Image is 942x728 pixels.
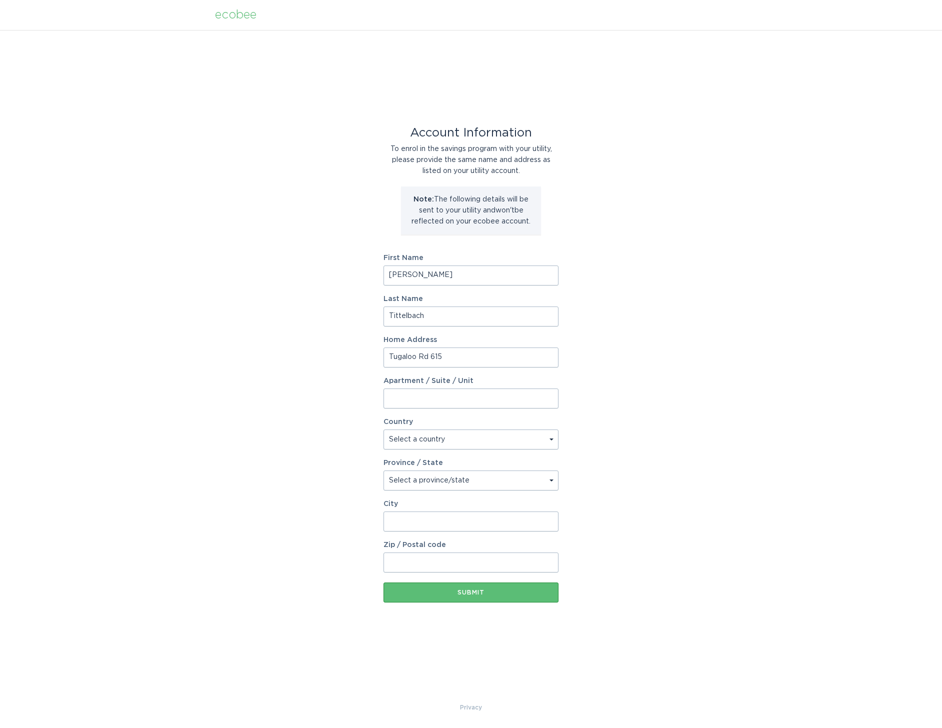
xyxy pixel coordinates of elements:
a: Privacy Policy & Terms of Use [460,702,482,713]
label: City [383,500,558,507]
strong: Note: [413,196,434,203]
label: Country [383,418,413,425]
label: Last Name [383,295,558,302]
label: Province / State [383,459,443,466]
label: Home Address [383,336,558,343]
div: ecobee [215,9,256,20]
label: Zip / Postal code [383,541,558,548]
label: Apartment / Suite / Unit [383,377,558,384]
div: Submit [388,589,553,595]
div: To enrol in the savings program with your utility, please provide the same name and address as li... [383,143,558,176]
button: Submit [383,582,558,602]
p: The following details will be sent to your utility and won't be reflected on your ecobee account. [408,194,533,227]
div: Account Information [383,127,558,138]
label: First Name [383,254,558,261]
